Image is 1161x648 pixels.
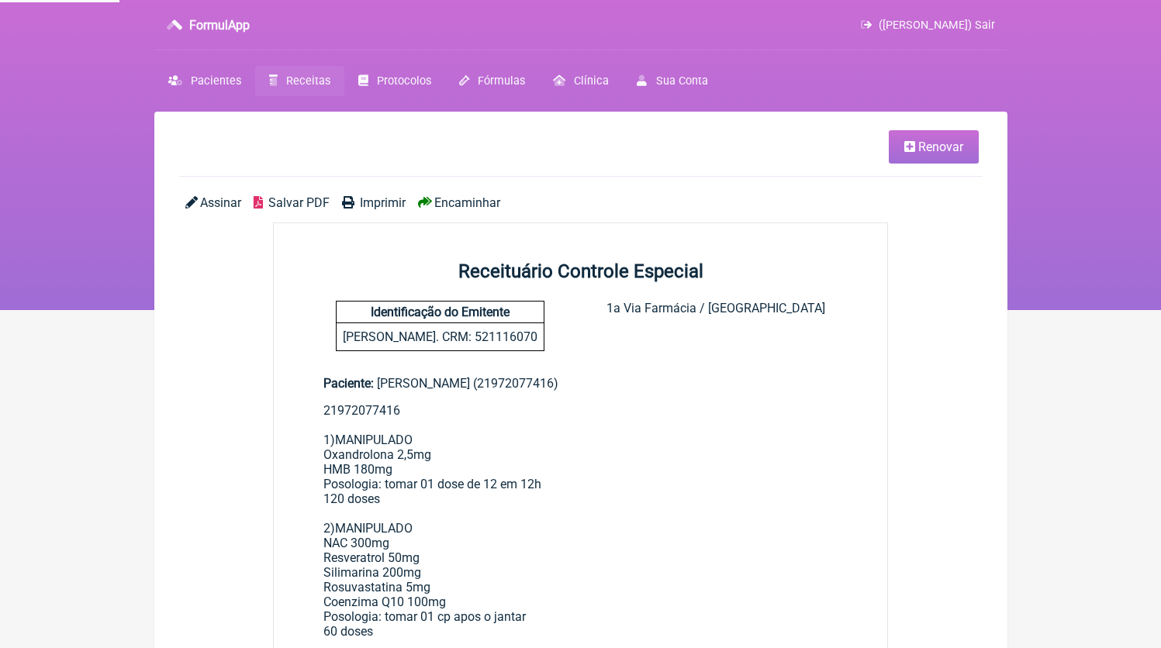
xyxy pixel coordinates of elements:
[360,195,406,210] span: Imprimir
[254,195,330,210] a: Salvar PDF
[418,195,500,210] a: Encaminhar
[154,66,255,96] a: Pacientes
[918,140,963,154] span: Renovar
[200,195,241,210] span: Assinar
[478,74,525,88] span: Fórmulas
[286,74,330,88] span: Receitas
[879,19,995,32] span: ([PERSON_NAME]) Sair
[377,74,431,88] span: Protocolos
[656,74,708,88] span: Sua Conta
[861,19,994,32] a: ([PERSON_NAME]) Sair
[323,376,838,391] div: [PERSON_NAME] (21972077416)
[623,66,721,96] a: Sua Conta
[606,301,825,351] div: 1a Via Farmácia / [GEOGRAPHIC_DATA]
[434,195,500,210] span: Encaminhar
[337,323,544,350] p: [PERSON_NAME]. CRM: 521116070
[323,376,374,391] span: Paciente:
[539,66,623,96] a: Clínica
[191,74,241,88] span: Pacientes
[189,18,250,33] h3: FormulApp
[185,195,241,210] a: Assinar
[445,66,539,96] a: Fórmulas
[342,195,406,210] a: Imprimir
[889,130,979,164] a: Renovar
[274,260,888,282] h2: Receituário Controle Especial
[255,66,344,96] a: Receitas
[337,302,544,323] h4: Identificação do Emitente
[344,66,445,96] a: Protocolos
[268,195,330,210] span: Salvar PDF
[574,74,609,88] span: Clínica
